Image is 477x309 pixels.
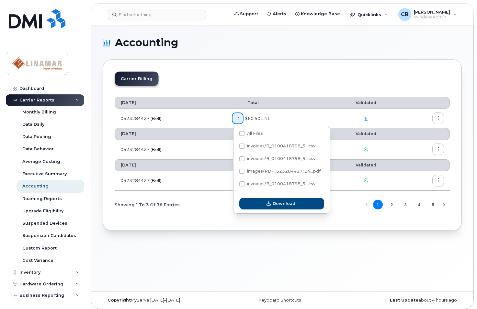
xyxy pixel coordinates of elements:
[401,200,410,209] button: Page 3
[232,163,259,167] span: Total
[115,97,226,109] th: [DATE]
[115,159,226,171] th: [DATE]
[239,198,324,209] button: Download
[428,200,438,209] button: Page 5
[373,200,383,209] button: Page 1
[247,169,321,174] span: images/PDF_523284427_14...pdf
[115,171,226,190] td: 0523284427 (Bell)
[247,144,315,148] span: invoices/B_0100418798_5...csv
[247,181,315,186] span: invoices/B_0100418798_5...csv
[115,140,226,159] td: 0523284427 (Bell)
[247,156,315,161] span: invoices/B_0100418798_5...csv
[439,200,449,209] button: Next Page
[390,298,418,303] strong: Last Update
[258,298,301,303] a: Keyboard Shortcuts
[115,200,180,209] span: Showing 1 To 3 Of 78 Entries
[239,170,321,175] span: images/PDF_523284427_140_0000000000.pdf
[239,145,315,150] span: invoices/B_0100418798_523284427_23072025_ACC.csv
[239,183,315,187] span: invoices/B_0100418798_523284427_23072025_DTL.csv
[239,157,315,162] span: invoices/B_0100418798_523284427_23072025_MOB.csv
[332,159,400,171] th: Validated
[103,298,222,303] div: MyServe [DATE]–[DATE]
[115,128,226,140] th: [DATE]
[244,115,270,122] span: $60,501.41
[365,116,368,121] a: 6
[232,100,259,105] span: Total
[115,109,226,128] td: 0523284427 (Bell)
[387,200,396,209] button: Page 2
[108,298,131,303] strong: Copyright
[232,131,259,136] span: Total
[273,200,295,207] span: Download
[247,131,263,136] span: All Files
[342,298,462,303] div: about 4 hours ago
[415,200,424,209] button: Page 4
[115,38,178,48] span: Accounting
[332,97,400,109] th: Validated
[332,128,400,140] th: Validated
